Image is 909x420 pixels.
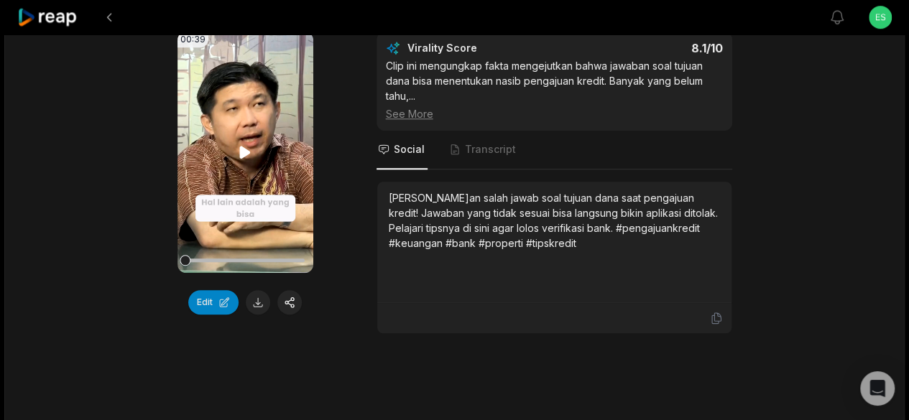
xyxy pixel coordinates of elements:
div: 8.1 /10 [568,41,723,55]
div: Virality Score [407,41,562,55]
div: See More [386,106,723,121]
button: Edit [188,290,239,314]
div: [PERSON_NAME]an salah jawab soal tujuan dana saat pengajuan kredit! Jawaban yang tidak sesuai bis... [389,190,720,251]
span: Social [394,142,425,157]
video: Your browser does not support mp4 format. [177,32,313,273]
div: Clip ini mengungkap fakta mengejutkan bahwa jawaban soal tujuan dana bisa menentukan nasib pengaj... [386,58,723,121]
nav: Tabs [377,131,732,169]
div: Open Intercom Messenger [860,371,895,406]
span: Transcript [465,142,516,157]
